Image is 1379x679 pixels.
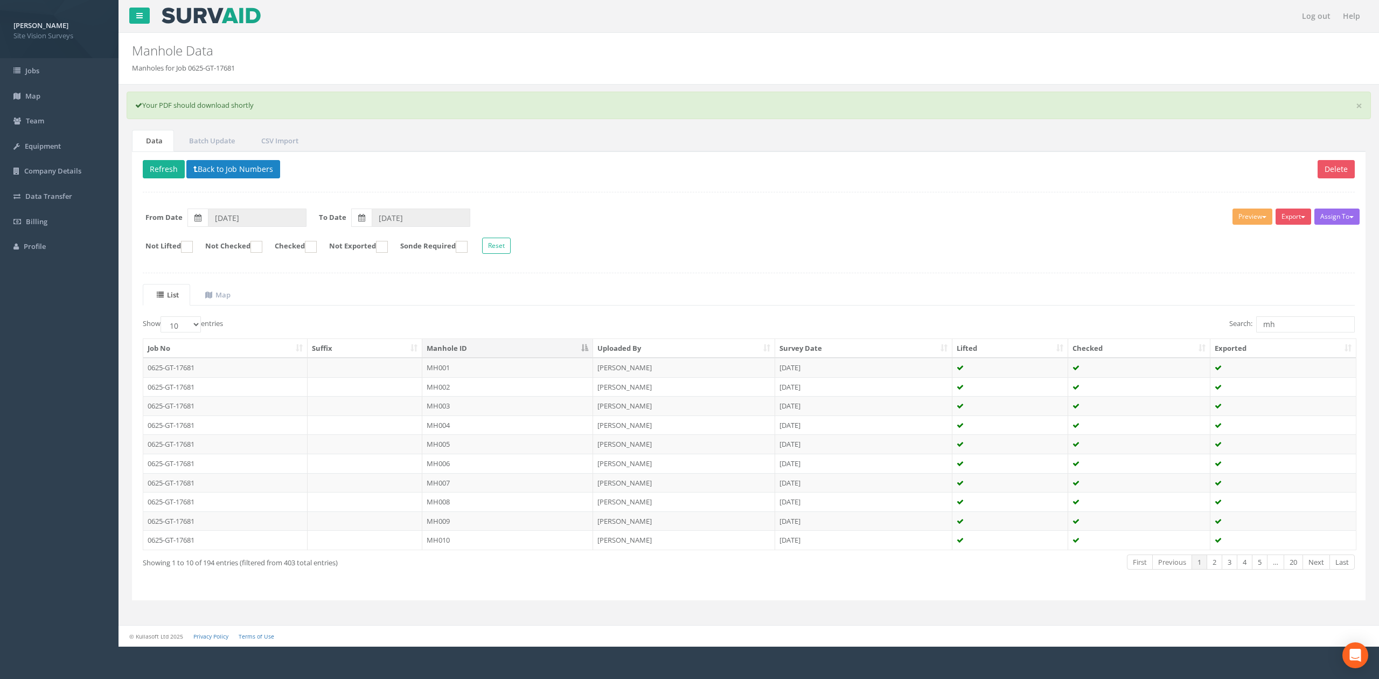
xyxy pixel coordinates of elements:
[143,377,308,397] td: 0625-GT-17681
[24,241,46,251] span: Profile
[127,92,1371,119] div: Your PDF should download shortly
[775,473,952,493] td: [DATE]
[422,358,593,377] td: MH001
[422,415,593,435] td: MH004
[1256,316,1355,332] input: Search:
[372,209,470,227] input: To Date
[775,454,952,473] td: [DATE]
[422,377,593,397] td: MH002
[143,511,308,531] td: 0625-GT-17681
[143,358,308,377] td: 0625-GT-17681
[422,530,593,550] td: MH010
[132,44,1157,58] h2: Manhole Data
[175,130,246,152] a: Batch Update
[422,492,593,511] td: MH008
[143,339,308,358] th: Job No: activate to sort column ascending
[1127,555,1153,570] a: First
[186,160,280,178] button: Back to Job Numbers
[1232,209,1272,225] button: Preview
[129,633,183,640] small: © Kullasoft Ltd 2025
[25,141,61,151] span: Equipment
[308,339,423,358] th: Suffix: activate to sort column ascending
[775,492,952,511] td: [DATE]
[318,241,388,253] label: Not Exported
[26,217,47,226] span: Billing
[593,454,775,473] td: [PERSON_NAME]
[25,91,40,101] span: Map
[208,209,307,227] input: From Date
[775,377,952,397] td: [DATE]
[1152,555,1192,570] a: Previous
[1284,555,1303,570] a: 20
[1303,555,1330,570] a: Next
[1314,209,1360,225] button: Assign To
[24,166,81,176] span: Company Details
[1210,339,1356,358] th: Exported: activate to sort column ascending
[145,212,183,223] label: From Date
[13,31,105,41] span: Site Vision Surveys
[132,130,174,152] a: Data
[593,415,775,435] td: [PERSON_NAME]
[593,511,775,531] td: [PERSON_NAME]
[1267,555,1284,570] a: …
[775,415,952,435] td: [DATE]
[1329,555,1355,570] a: Last
[422,511,593,531] td: MH009
[593,434,775,454] td: [PERSON_NAME]
[143,316,223,332] label: Show entries
[143,160,185,178] button: Refresh
[1276,209,1311,225] button: Export
[135,241,193,253] label: Not Lifted
[143,492,308,511] td: 0625-GT-17681
[1252,555,1267,570] a: 5
[264,241,317,253] label: Checked
[593,492,775,511] td: [PERSON_NAME]
[1237,555,1252,570] a: 4
[161,316,201,332] select: Showentries
[422,473,593,493] td: MH007
[1222,555,1237,570] a: 3
[775,339,952,358] th: Survey Date: activate to sort column ascending
[775,396,952,415] td: [DATE]
[593,358,775,377] td: [PERSON_NAME]
[1356,100,1362,112] a: ×
[143,396,308,415] td: 0625-GT-17681
[194,241,262,253] label: Not Checked
[157,290,179,300] uib-tab-heading: List
[319,212,346,223] label: To Date
[132,63,235,73] li: Manholes for Job 0625-GT-17681
[25,191,72,201] span: Data Transfer
[13,18,105,40] a: [PERSON_NAME] Site Vision Surveys
[1068,339,1210,358] th: Checked: activate to sort column ascending
[482,238,511,254] button: Reset
[775,434,952,454] td: [DATE]
[593,530,775,550] td: [PERSON_NAME]
[422,454,593,473] td: MH006
[775,358,952,377] td: [DATE]
[593,473,775,493] td: [PERSON_NAME]
[1318,160,1355,178] button: Delete
[26,116,44,126] span: Team
[143,553,638,568] div: Showing 1 to 10 of 194 entries (filtered from 403 total entries)
[143,284,190,306] a: List
[143,473,308,493] td: 0625-GT-17681
[1192,555,1207,570] a: 1
[247,130,310,152] a: CSV Import
[143,454,308,473] td: 0625-GT-17681
[775,530,952,550] td: [DATE]
[25,66,39,75] span: Jobs
[593,396,775,415] td: [PERSON_NAME]
[422,396,593,415] td: MH003
[205,290,231,300] uib-tab-heading: Map
[193,633,228,640] a: Privacy Policy
[239,633,274,640] a: Terms of Use
[422,434,593,454] td: MH005
[593,377,775,397] td: [PERSON_NAME]
[775,511,952,531] td: [DATE]
[389,241,468,253] label: Sonde Required
[143,434,308,454] td: 0625-GT-17681
[952,339,1069,358] th: Lifted: activate to sort column ascending
[1342,642,1368,668] div: Open Intercom Messenger
[1229,316,1355,332] label: Search:
[13,20,68,30] strong: [PERSON_NAME]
